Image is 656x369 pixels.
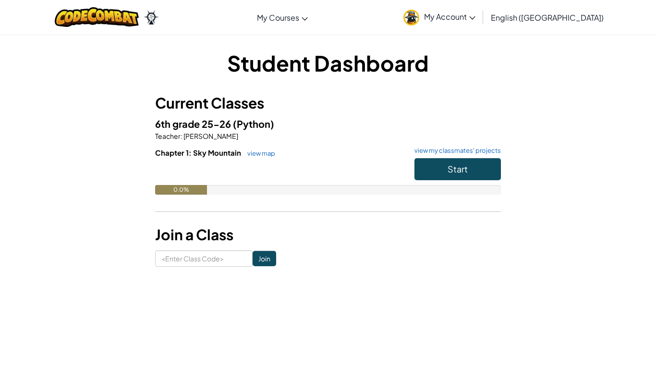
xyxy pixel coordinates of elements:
input: <Enter Class Code> [155,250,253,267]
span: Chapter 1: Sky Mountain [155,148,243,157]
h3: Join a Class [155,224,501,246]
h3: Current Classes [155,92,501,114]
span: : [181,132,182,140]
a: My Account [399,2,480,32]
span: 6th grade 25-26 [155,118,233,130]
span: [PERSON_NAME] [182,132,238,140]
div: 0.0% [155,185,207,195]
span: My Account [424,12,475,22]
input: Join [253,251,276,266]
span: (Python) [233,118,274,130]
a: view map [243,149,275,157]
a: English ([GEOGRAPHIC_DATA]) [486,4,608,30]
span: English ([GEOGRAPHIC_DATA]) [491,12,604,23]
h1: Student Dashboard [155,48,501,78]
img: Ozaria [144,10,159,25]
img: avatar [403,10,419,25]
a: My Courses [252,4,313,30]
img: CodeCombat logo [55,7,139,27]
button: Start [414,158,501,180]
span: Teacher [155,132,181,140]
span: Start [448,163,468,174]
span: My Courses [257,12,299,23]
a: view my classmates' projects [410,148,501,154]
